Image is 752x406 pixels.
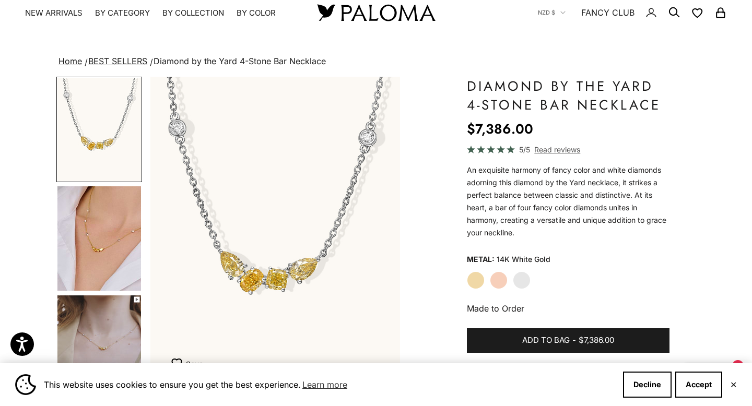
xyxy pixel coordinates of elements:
summary: By Collection [162,8,224,18]
button: Close [730,381,737,388]
img: #YellowGold #RoseGold #WhiteGold [57,295,141,399]
button: Decline [623,372,672,398]
a: 5/5 Read reviews [467,144,669,156]
sale-price: $7,386.00 [467,118,533,139]
button: Accept [675,372,722,398]
summary: By Category [95,8,150,18]
span: $7,386.00 [579,334,614,347]
div: Item 3 of 21 [150,77,400,385]
span: 5/5 [519,144,530,156]
span: This website uses cookies to ensure you get the best experience. [44,377,615,392]
nav: Primary navigation [25,8,292,18]
span: NZD $ [538,8,555,17]
img: #WhiteGold [150,77,400,385]
img: #WhiteGold [57,78,141,181]
span: Read reviews [534,144,580,156]
button: Go to item 4 [56,185,142,292]
button: Add to bag-$7,386.00 [467,328,669,353]
a: Learn more [301,377,349,392]
nav: breadcrumbs [56,54,696,69]
legend: Metal: [467,252,495,267]
span: Diamond by the Yard 4-Stone Bar Necklace [154,56,326,66]
p: Made to Order [467,302,669,315]
button: Add to Wishlist [171,353,203,374]
summary: By Color [237,8,276,18]
a: Home [58,56,82,66]
img: Cookie banner [15,374,36,395]
button: NZD $ [538,8,566,17]
div: An exquisite harmony of fancy color and white diamonds adorning this diamond by the Yard necklace... [467,164,669,239]
h1: Diamond by the Yard 4-Stone Bar Necklace [467,77,669,114]
button: Go to item 5 [56,294,142,400]
img: wishlist [171,358,186,368]
span: Add to bag [522,334,570,347]
a: BEST SELLERS [88,56,147,66]
a: FANCY CLUB [581,6,634,19]
a: NEW ARRIVALS [25,8,83,18]
button: Go to item 3 [56,77,142,182]
img: #YellowGold #RoseGold #WhiteGold [57,186,141,291]
variant-option-value: 14K White Gold [497,252,550,267]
